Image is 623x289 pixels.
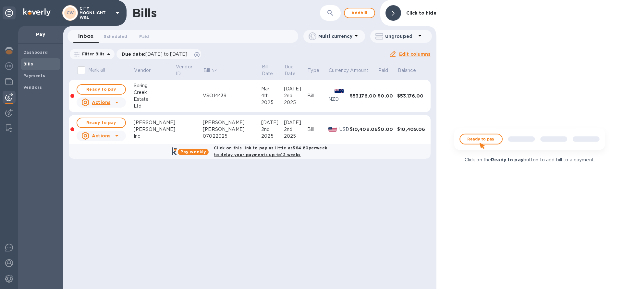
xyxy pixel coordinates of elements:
[318,33,352,40] p: Multi currency
[378,67,388,74] p: Paid
[284,126,307,133] div: 2nd
[92,133,110,138] u: Actions
[328,127,337,132] img: USD
[77,118,126,128] button: Ready to pay
[203,92,261,99] div: VSO14439
[397,93,425,99] div: $53,176.00
[134,82,176,89] div: Spring
[339,126,350,133] p: USD
[132,6,156,20] h1: Bills
[134,119,176,126] div: [PERSON_NAME]
[23,62,33,66] b: Bills
[77,84,126,95] button: Ready to pay
[261,92,284,99] div: 4th
[134,103,176,110] div: Ltd
[3,6,16,19] div: Unpin categories
[23,31,58,38] p: Pay
[284,92,307,99] div: 2nd
[350,67,377,74] span: Amount
[328,96,350,103] p: NZD
[399,52,431,57] u: Edit columns
[23,85,42,90] b: Vendors
[79,51,105,57] p: Filter Bills
[67,10,74,15] b: CW
[82,86,120,93] span: Ready to pay
[329,67,349,74] p: Currency
[180,149,206,154] b: Pay weekly
[116,49,202,59] div: Due date:[DATE] to [DATE]
[203,67,225,74] span: Bill №
[214,145,327,157] b: Click on this link to pay as little as $64.80 per week to delay your payments up to 12 weeks
[79,6,112,20] p: CITY MOONLIGHT W&L
[134,133,176,140] div: Inc
[491,157,523,162] b: Ready to pay
[285,64,298,77] p: Due Date
[284,99,307,106] div: 2025
[378,67,397,74] span: Paid
[378,126,397,133] div: $0.00
[203,119,261,140] div: [PERSON_NAME] [PERSON_NAME] 07022025
[88,67,105,74] p: Mark all
[262,64,275,77] p: Bill Date
[284,119,307,126] div: [DATE]
[122,51,191,57] p: Due date :
[307,92,328,99] div: Bill
[307,126,328,133] div: Bill
[398,67,424,74] span: Balance
[284,133,307,140] div: 2025
[134,126,176,133] div: [PERSON_NAME]
[350,67,368,74] p: Amount
[5,78,13,86] img: Wallets
[335,89,344,93] img: NZD
[134,67,151,74] p: Vendor
[350,9,369,17] span: Add bill
[104,33,127,40] span: Scheduled
[344,8,375,18] button: Addbill
[203,67,217,74] p: Bill №
[350,93,378,99] div: $53,176.00
[350,126,378,133] div: $10,409.06
[406,10,436,16] b: Click to hide
[82,119,120,127] span: Ready to pay
[308,67,319,74] p: Type
[385,33,416,40] p: Ungrouped
[261,133,284,140] div: 2025
[23,50,48,55] b: Dashboard
[134,89,176,96] div: Creek
[23,8,51,16] img: Logo
[285,64,307,77] span: Due Date
[398,67,416,74] p: Balance
[378,93,397,99] div: $0.00
[145,52,187,57] span: [DATE] to [DATE]
[78,32,93,41] span: Inbox
[176,64,202,77] span: Vendor ID
[139,33,149,40] span: Paid
[397,126,425,133] div: $10,409.06
[176,64,194,77] p: Vendor ID
[284,86,307,92] div: [DATE]
[23,73,45,78] b: Payments
[308,67,328,74] span: Type
[5,62,13,70] img: Foreign exchange
[262,64,283,77] span: Bill Date
[134,96,176,103] div: Estate
[261,99,284,106] div: 2025
[92,100,110,105] u: Actions
[261,126,284,133] div: 2nd
[261,86,284,92] div: Mar
[134,67,159,74] span: Vendor
[449,156,610,163] p: Click on the button to add bill to a payment.
[261,119,284,126] div: [DATE]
